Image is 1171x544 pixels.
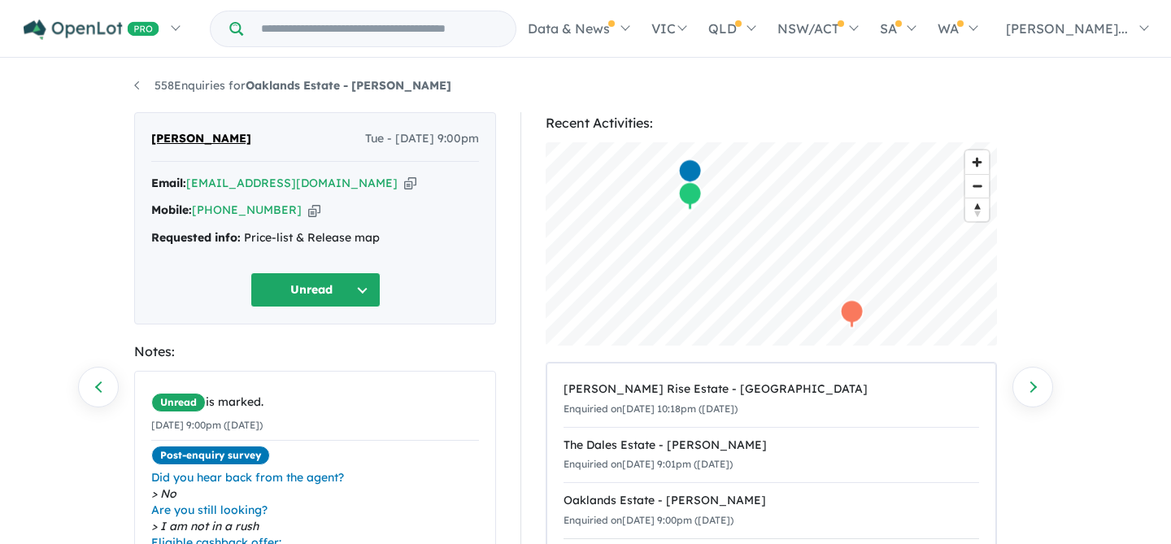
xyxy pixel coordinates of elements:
[134,76,1037,96] nav: breadcrumb
[134,341,496,363] div: Notes:
[564,427,979,484] a: The Dales Estate - [PERSON_NAME]Enquiried on[DATE] 9:01pm ([DATE])
[564,482,979,539] a: Oaklands Estate - [PERSON_NAME]Enquiried on[DATE] 9:00pm ([DATE])
[546,112,997,134] div: Recent Activities:
[840,299,864,329] div: Map marker
[546,142,997,346] canvas: Map
[151,202,192,217] strong: Mobile:
[151,129,251,149] span: [PERSON_NAME]
[151,228,479,248] div: Price-list & Release map
[186,176,398,190] a: [EMAIL_ADDRESS][DOMAIN_NAME]
[564,514,734,526] small: Enquiried on [DATE] 9:00pm ([DATE])
[134,78,451,93] a: 558Enquiries forOaklands Estate - [PERSON_NAME]
[151,230,241,245] strong: Requested info:
[246,11,512,46] input: Try estate name, suburb, builder or developer
[564,380,979,399] div: [PERSON_NAME] Rise Estate - [GEOGRAPHIC_DATA]
[965,175,989,198] span: Zoom out
[564,436,979,455] div: The Dales Estate - [PERSON_NAME]
[151,469,479,485] span: Did you hear back from the agent?
[151,419,263,431] small: [DATE] 9:00pm ([DATE])
[246,78,451,93] strong: Oaklands Estate - [PERSON_NAME]
[965,198,989,221] button: Reset bearing to north
[564,403,738,415] small: Enquiried on [DATE] 10:18pm ([DATE])
[151,393,479,412] div: is marked.
[678,181,703,211] div: Map marker
[151,176,186,190] strong: Email:
[151,485,479,502] span: No
[965,174,989,198] button: Zoom out
[151,446,270,465] span: Post-enquiry survey
[151,502,479,518] span: Are you still looking?
[151,518,479,534] span: I am not in a rush
[151,393,206,412] span: Unread
[308,202,320,219] button: Copy
[250,272,381,307] button: Unread
[678,159,703,189] div: Map marker
[965,150,989,174] button: Zoom in
[404,175,416,192] button: Copy
[564,491,979,511] div: Oaklands Estate - [PERSON_NAME]
[1006,20,1128,37] span: [PERSON_NAME]...
[24,20,159,40] img: Openlot PRO Logo White
[564,458,733,470] small: Enquiried on [DATE] 9:01pm ([DATE])
[365,129,479,149] span: Tue - [DATE] 9:00pm
[192,202,302,217] a: [PHONE_NUMBER]
[564,372,979,428] a: [PERSON_NAME] Rise Estate - [GEOGRAPHIC_DATA]Enquiried on[DATE] 10:18pm ([DATE])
